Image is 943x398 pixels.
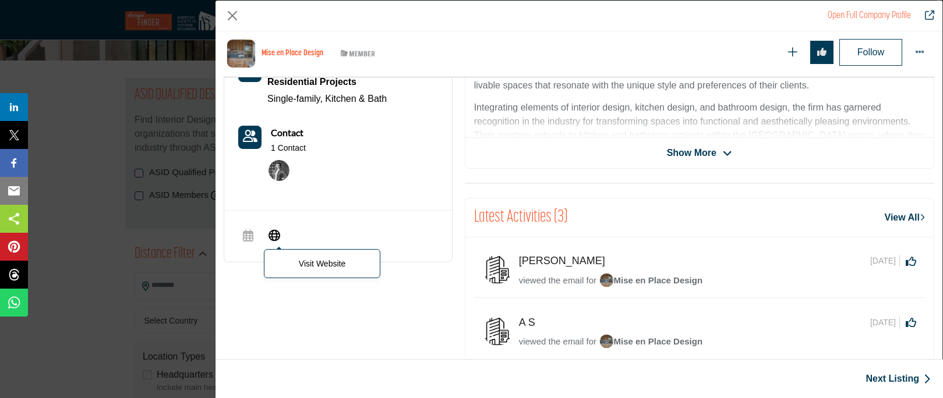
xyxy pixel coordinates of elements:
img: mise-en-place-design- logo [227,39,256,68]
a: Link of redirect to contact page [238,126,262,149]
span: Show More [667,146,716,160]
a: imageMise en Place Design [599,274,703,289]
img: image [599,273,614,287]
button: Contact-Employee Icon [238,126,262,149]
a: Contact [271,126,303,140]
img: ASID Members [332,47,384,61]
a: Kitchen & Bath [325,94,387,104]
span: Mise en Place Design [599,336,703,346]
a: Next Listing [866,372,931,386]
h5: [PERSON_NAME] [519,255,605,268]
button: Close [224,7,241,24]
a: imageMise en Place Design [599,335,703,350]
a: 1 Contact [271,143,306,154]
h1: Mise en Place Design [262,49,323,59]
img: image [599,334,614,349]
h5: A S [519,317,547,329]
img: Jennifer M. [269,160,289,181]
span: [DATE] [870,255,900,267]
span: [DATE] [870,317,900,329]
span: Mise en Place Design [599,275,703,285]
b: Contact [271,127,303,138]
img: avtar-image [483,255,512,284]
i: Click to Like this activity [906,256,916,266]
button: Follow [839,39,902,66]
h2: Latest Activities (3) [474,207,567,228]
button: More Options [908,41,931,64]
p: Integrating elements of interior design, kitchen design, and bathroom design, the firm has garner... [474,101,925,170]
a: Residential Projects [267,73,387,91]
img: avtar-image [483,317,512,346]
span: viewed the email for [519,336,596,346]
div: Types of projects range from simple residential renovations to highly complex commercial initiati... [267,73,387,91]
a: Redirect to mise-en-place-design- [917,9,934,23]
a: Single-family, [267,94,323,104]
i: Click to Like this activity [906,317,916,328]
a: Redirect to mise-en-place-design- [828,11,911,20]
span: viewed the email for [519,275,596,285]
a: View All [885,211,925,225]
